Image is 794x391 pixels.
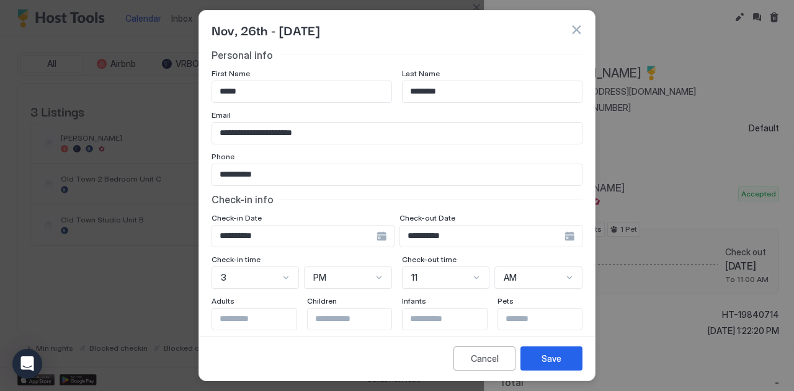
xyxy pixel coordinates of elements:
[399,213,455,222] span: Check-out Date
[212,152,234,161] span: Phone
[307,296,337,305] span: Children
[542,352,561,365] div: Save
[212,255,261,264] span: Check-in time
[411,272,417,283] span: 11
[402,69,440,78] span: Last Name
[212,123,582,144] input: Input Field
[402,296,426,305] span: Infants
[497,296,514,305] span: Pets
[403,309,504,330] input: Input Field
[212,49,273,61] span: Personal info
[471,352,499,365] div: Cancel
[498,309,600,330] input: Input Field
[453,346,515,371] button: Cancel
[400,226,564,247] input: Input Field
[212,213,262,222] span: Check-in Date
[212,81,391,102] input: Input Field
[520,346,582,371] button: Save
[212,193,274,206] span: Check-in info
[212,164,582,185] input: Input Field
[504,272,517,283] span: AM
[313,272,326,283] span: PM
[12,349,42,379] div: Open Intercom Messenger
[212,110,231,120] span: Email
[212,296,234,305] span: Adults
[212,226,377,247] input: Input Field
[308,309,409,330] input: Input Field
[403,81,582,102] input: Input Field
[212,309,314,330] input: Input Field
[402,255,457,264] span: Check-out time
[212,69,250,78] span: First Name
[212,20,319,39] span: Nov, 26th - [DATE]
[221,272,226,283] span: 3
